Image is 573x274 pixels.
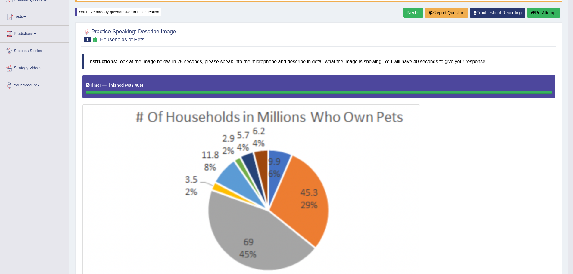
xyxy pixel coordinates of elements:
[527,8,560,18] button: Re-Attempt
[142,83,143,88] b: )
[403,8,423,18] a: Next »
[86,83,143,88] h5: Timer —
[126,83,142,88] b: 40 / 40s
[0,8,69,23] a: Tests
[92,37,98,43] small: Exam occurring question
[0,43,69,58] a: Success Stories
[0,26,69,41] a: Predictions
[82,54,555,69] h4: Look at the image below. In 25 seconds, please speak into the microphone and describe in detail w...
[75,8,161,16] div: You have already given answer to this question
[470,8,525,18] a: Troubleshoot Recording
[88,59,117,64] b: Instructions:
[84,37,91,42] span: 1
[125,83,126,88] b: (
[0,60,69,75] a: Strategy Videos
[82,27,176,42] h2: Practice Speaking: Describe Image
[107,83,124,88] b: Finished
[0,77,69,92] a: Your Account
[425,8,468,18] button: Report Question
[100,37,144,42] small: Households of Pets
